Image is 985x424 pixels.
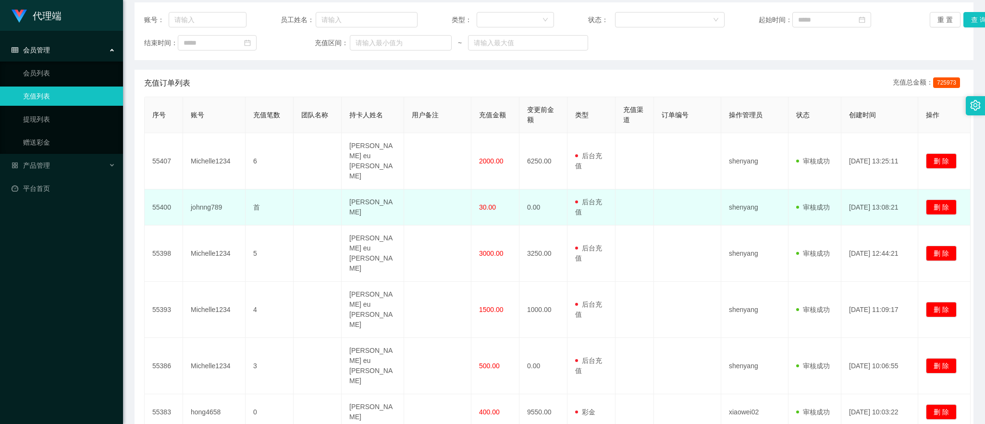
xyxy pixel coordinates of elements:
[575,152,602,170] span: 后台充值
[841,338,918,394] td: [DATE] 10:06:55
[575,408,595,416] span: 彩金
[281,15,315,25] span: 员工姓名：
[342,282,404,338] td: [PERSON_NAME] eu [PERSON_NAME]
[169,12,246,27] input: 请输入
[12,162,18,169] i: 图标: appstore-o
[575,300,602,318] span: 后台充值
[623,106,643,124] span: 充值渠道
[575,198,602,216] span: 后台充值
[12,179,115,198] a: 图标: dashboard平台首页
[23,87,115,106] a: 充值列表
[468,35,588,50] input: 请输入最大值
[575,244,602,262] span: 后台充值
[796,111,810,119] span: 状态
[144,15,169,25] span: 账号：
[191,111,204,119] span: 账号
[926,246,957,261] button: 删 除
[183,338,246,394] td: Michelle1234
[145,189,183,225] td: 55400
[145,338,183,394] td: 55386
[316,12,418,27] input: 请输入
[721,189,788,225] td: shenyang
[152,111,166,119] span: 序号
[519,338,567,394] td: 0.00
[796,157,830,165] span: 审核成功
[519,133,567,189] td: 6250.00
[144,77,190,89] span: 充值订单列表
[527,106,554,124] span: 变更前金额
[713,17,719,24] i: 图标: down
[246,225,294,282] td: 5
[759,15,792,25] span: 起始时间：
[542,17,548,24] i: 图标: down
[145,133,183,189] td: 55407
[244,39,251,46] i: 图标: calendar
[145,282,183,338] td: 55393
[479,306,504,313] span: 1500.00
[575,111,589,119] span: 类型
[930,12,960,27] button: 重 置
[721,282,788,338] td: shenyang
[315,38,349,48] span: 充值区间：
[841,189,918,225] td: [DATE] 13:08:21
[796,249,830,257] span: 审核成功
[588,15,615,25] span: 状态：
[183,282,246,338] td: Michelle1234
[183,225,246,282] td: Michelle1234
[841,133,918,189] td: [DATE] 13:25:11
[33,0,62,31] h1: 代理端
[479,111,506,119] span: 充值金额
[479,203,496,211] span: 30.00
[796,306,830,313] span: 审核成功
[412,111,439,119] span: 用户备注
[342,133,404,189] td: [PERSON_NAME] eu [PERSON_NAME]
[479,157,504,165] span: 2000.00
[519,189,567,225] td: 0.00
[729,111,763,119] span: 操作管理员
[246,282,294,338] td: 4
[933,77,960,88] span: 725973
[246,189,294,225] td: 首
[342,189,404,225] td: [PERSON_NAME]
[970,100,981,111] i: 图标: setting
[796,408,830,416] span: 审核成功
[479,408,500,416] span: 400.00
[796,203,830,211] span: 审核成功
[859,16,865,23] i: 图标: calendar
[721,133,788,189] td: shenyang
[183,133,246,189] td: Michelle1234
[796,362,830,370] span: 审核成功
[926,302,957,317] button: 删 除
[841,282,918,338] td: [DATE] 11:09:17
[479,362,500,370] span: 500.00
[12,12,62,19] a: 代理端
[926,111,939,119] span: 操作
[23,110,115,129] a: 提现列表
[926,200,957,215] button: 删 除
[23,133,115,152] a: 赠送彩金
[662,111,689,119] span: 订单编号
[23,63,115,83] a: 会员列表
[452,38,468,48] span: ~
[926,153,957,169] button: 删 除
[145,225,183,282] td: 55398
[350,35,452,50] input: 请输入最小值为
[721,338,788,394] td: shenyang
[144,38,178,48] span: 结束时间：
[893,77,964,89] div: 充值总金额：
[721,225,788,282] td: shenyang
[301,111,328,119] span: 团队名称
[342,225,404,282] td: [PERSON_NAME] eu [PERSON_NAME]
[246,133,294,189] td: 6
[926,404,957,420] button: 删 除
[183,189,246,225] td: johnng789
[519,282,567,338] td: 1000.00
[479,249,504,257] span: 3000.00
[246,338,294,394] td: 3
[342,338,404,394] td: [PERSON_NAME] eu [PERSON_NAME]
[452,15,477,25] span: 类型：
[253,111,280,119] span: 充值笔数
[849,111,876,119] span: 创建时间
[12,47,18,53] i: 图标: table
[349,111,383,119] span: 持卡人姓名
